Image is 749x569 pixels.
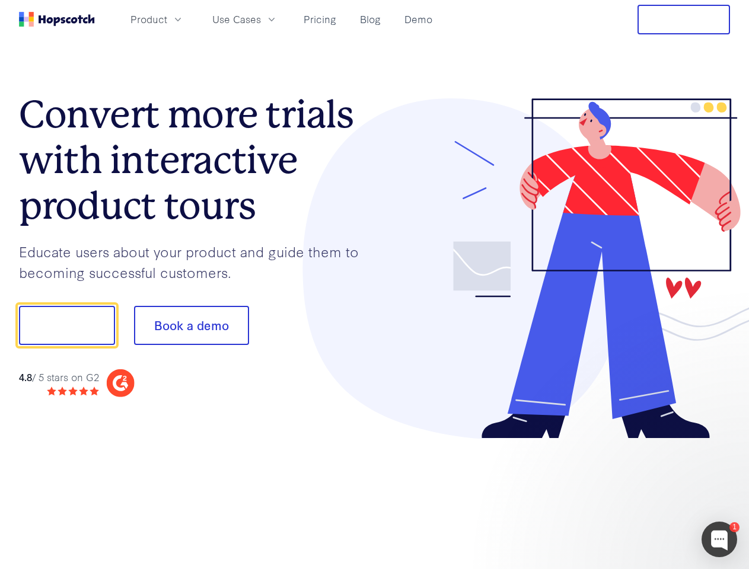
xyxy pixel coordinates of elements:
span: Product [130,12,167,27]
a: Home [19,12,95,27]
a: Demo [400,9,437,29]
button: Use Cases [205,9,285,29]
div: / 5 stars on G2 [19,370,99,385]
button: Product [123,9,191,29]
div: 1 [729,522,740,532]
button: Free Trial [638,5,730,34]
strong: 4.8 [19,370,32,383]
a: Blog [355,9,385,29]
button: Show me! [19,306,115,345]
a: Pricing [299,9,341,29]
button: Book a demo [134,306,249,345]
h1: Convert more trials with interactive product tours [19,92,375,228]
p: Educate users about your product and guide them to becoming successful customers. [19,241,375,282]
span: Use Cases [212,12,261,27]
